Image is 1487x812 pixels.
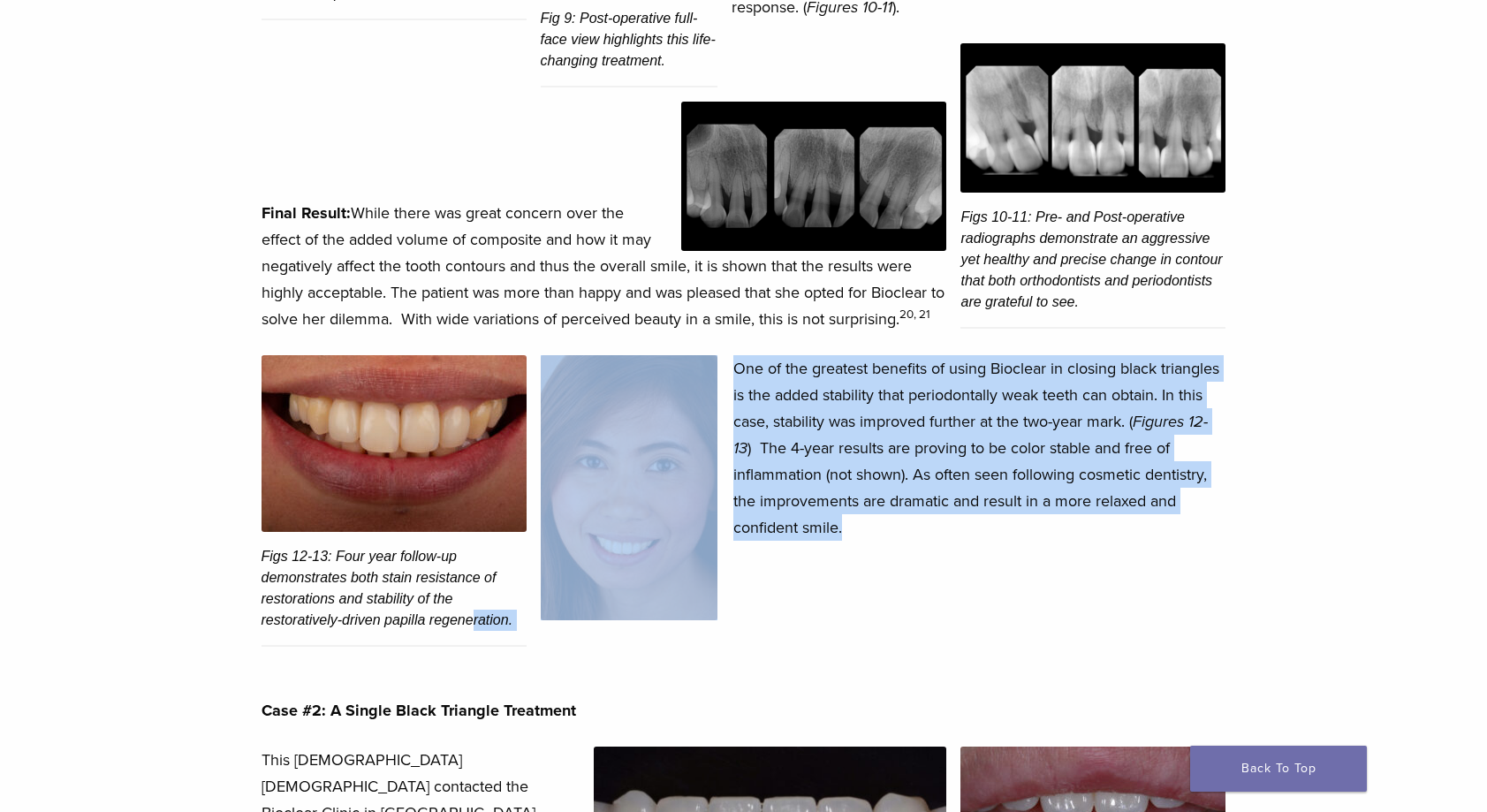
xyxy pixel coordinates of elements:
p: While there was great concern over the effect of the added volume of composite and how it may neg... [262,200,1226,332]
sup: 20, 21 [899,307,930,322]
figcaption: Figs 12-13: Four year follow-up demonstrates both stain resistance of restorations and stability ... [262,532,527,647]
a: Back To Top [1190,746,1367,792]
strong: Case #2: A Single Black Triangle Treatment [262,701,576,720]
em: Figures 12-13 [733,412,1208,458]
strong: Final Result: [262,203,351,223]
span: One of the greatest benefits of using Bioclear in closing black triangles is the added stability ... [733,359,1219,537]
figcaption: Figs 10-11: Pre- and Post-operative radiographs demonstrate an aggressive yet healthy and precise... [960,193,1225,329]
